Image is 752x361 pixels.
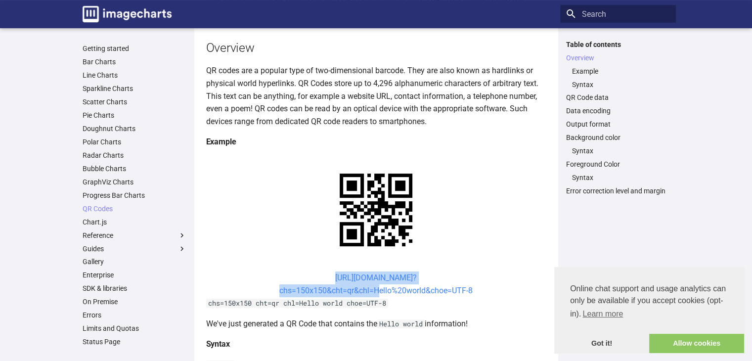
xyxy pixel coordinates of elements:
[566,67,670,89] nav: Overview
[566,133,670,142] a: Background color
[83,6,172,22] img: logo
[83,297,186,306] a: On Premise
[572,146,670,155] a: Syntax
[581,307,624,321] a: learn more about cookies
[83,124,186,133] a: Doughnut Charts
[83,284,186,293] a: SDK & libraries
[83,271,186,279] a: Enterprise
[83,191,186,200] a: Progress Bar Charts
[570,283,728,321] span: Online chat support and usage analytics can only be available if you accept cookies (opt-in).
[566,160,670,169] a: Foreground Color
[560,40,676,49] label: Table of contents
[322,156,430,264] img: chart
[377,319,425,328] code: Hello world
[83,324,186,333] a: Limits and Quotas
[279,273,473,295] a: [URL][DOMAIN_NAME]?chs=150x150&cht=qr&chl=Hello%20world&choe=UTF-8
[83,111,186,120] a: Pie Charts
[566,120,670,129] a: Output format
[83,97,186,106] a: Scatter Charts
[83,311,186,319] a: Errors
[560,5,676,23] input: Search
[83,44,186,53] a: Getting started
[83,218,186,226] a: Chart.js
[572,80,670,89] a: Syntax
[83,257,186,266] a: Gallery
[566,53,670,62] a: Overview
[79,2,176,26] a: Image-Charts documentation
[554,334,649,354] a: dismiss cookie message
[554,267,744,353] div: cookieconsent
[83,337,186,346] a: Status Page
[566,146,670,155] nav: Background color
[566,173,670,182] nav: Foreground Color
[83,137,186,146] a: Polar Charts
[83,57,186,66] a: Bar Charts
[572,173,670,182] a: Syntax
[566,93,670,102] a: QR Code data
[206,39,546,56] h2: Overview
[83,151,186,160] a: Radar Charts
[206,299,388,308] code: chs=150x150 cht=qr chl=Hello world choe=UTF-8
[560,40,676,196] nav: Table of contents
[83,71,186,80] a: Line Charts
[83,231,186,240] label: Reference
[649,334,744,354] a: allow cookies
[566,186,670,195] a: Error correction level and margin
[206,135,546,148] h4: Example
[83,178,186,186] a: GraphViz Charts
[206,317,546,330] p: We've just generated a QR Code that contains the information!
[83,84,186,93] a: Sparkline Charts
[83,164,186,173] a: Bubble Charts
[83,244,186,253] label: Guides
[206,338,546,351] h4: Syntax
[206,64,546,128] p: QR codes are a popular type of two-dimensional barcode. They are also known as hardlinks or physi...
[572,67,670,76] a: Example
[83,204,186,213] a: QR Codes
[566,106,670,115] a: Data encoding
